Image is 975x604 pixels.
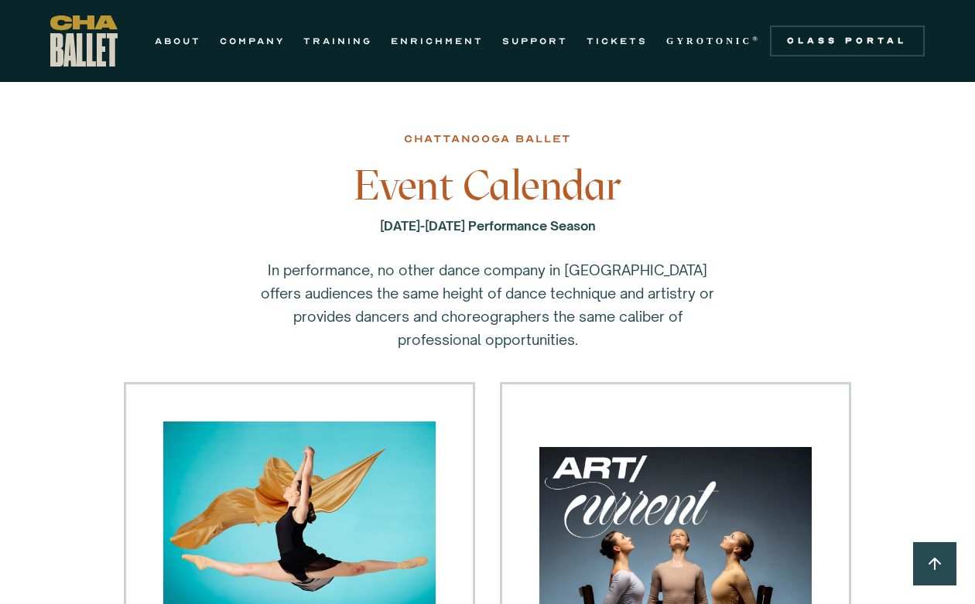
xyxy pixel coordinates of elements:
[303,32,372,50] a: TRAINING
[404,130,571,148] div: chattanooga ballet
[502,32,568,50] a: SUPPORT
[770,26,925,56] a: Class Portal
[255,258,720,351] p: In performance, no other dance company in [GEOGRAPHIC_DATA] offers audiences the same height of d...
[587,32,648,50] a: TICKETS
[666,36,752,46] strong: GYROTONIC
[155,32,201,50] a: ABOUT
[666,32,761,50] a: GYROTONIC®
[391,32,484,50] a: ENRICHMENT
[752,35,761,43] sup: ®
[50,15,118,67] a: home
[236,162,739,209] h3: Event Calendar
[220,32,285,50] a: COMPANY
[779,35,915,47] div: Class Portal
[380,218,596,234] strong: [DATE]-[DATE] Performance Season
